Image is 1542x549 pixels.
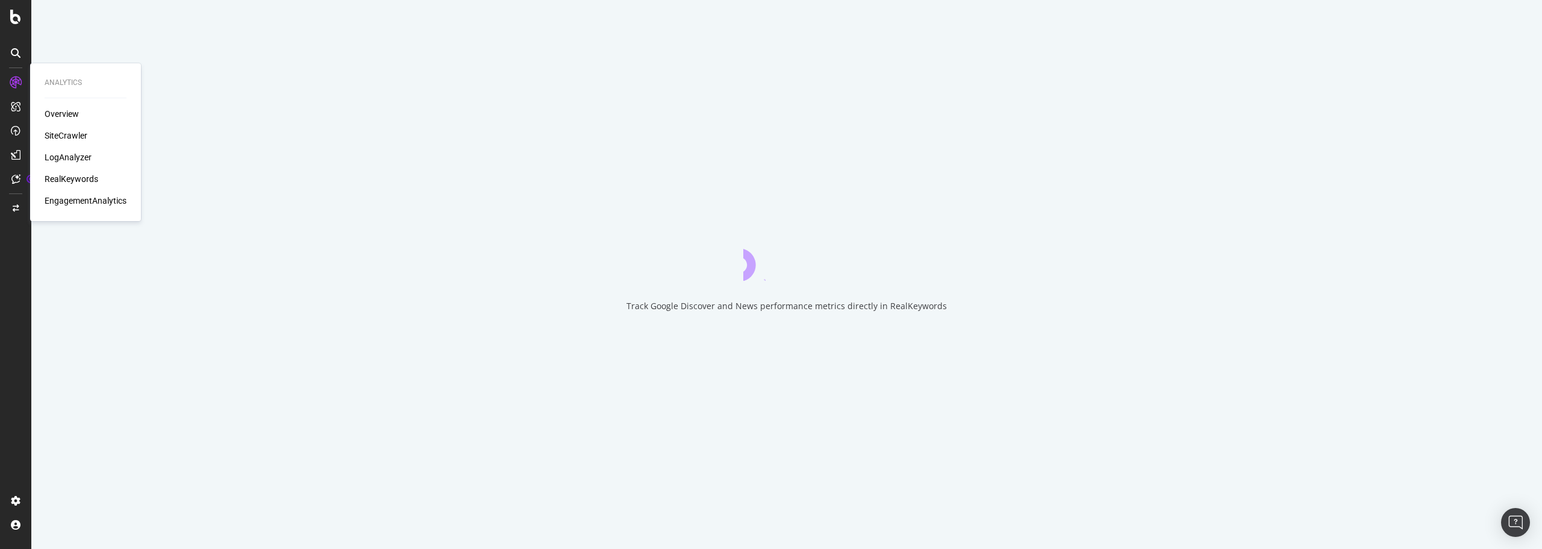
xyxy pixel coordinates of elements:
div: Open Intercom Messenger [1501,508,1530,537]
a: LogAnalyzer [45,151,92,163]
div: Analytics [45,78,126,88]
a: EngagementAnalytics [45,195,126,207]
div: Track Google Discover and News performance metrics directly in RealKeywords [626,300,947,312]
a: Overview [45,108,79,120]
a: RealKeywords [45,173,98,185]
div: animation [743,237,830,281]
div: Tooltip anchor [25,174,36,184]
a: SiteCrawler [45,130,87,142]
